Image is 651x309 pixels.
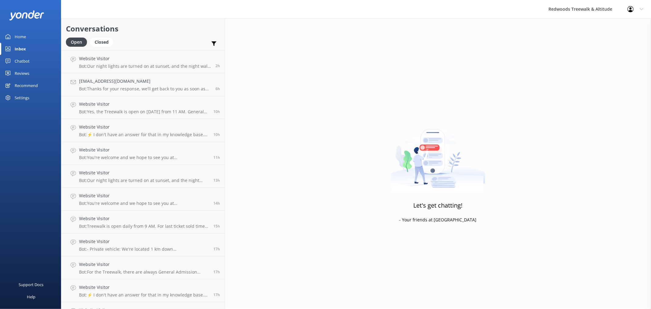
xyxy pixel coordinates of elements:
span: Sep 14 2025 05:58pm (UTC +12:00) Pacific/Auckland [213,292,220,297]
p: Bot: Treewalk is open daily from 9 AM. For last ticket sold times, please check our website FAQs ... [79,224,209,229]
p: Bot: You're welcome and we hope to see you at [GEOGRAPHIC_DATA] & Altitude soon! [79,201,209,206]
h4: Website Visitor [79,124,209,130]
a: Website VisitorBot:⚡ I don't have an answer for that in my knowledge base. Please try and rephras... [61,119,225,142]
div: Support Docs [19,278,44,291]
h4: Website Visitor [79,238,209,245]
p: Bot: For the Treewalk, there are always General Admission tickets available online and onsite. Fo... [79,269,209,275]
h4: Website Visitor [79,261,209,268]
div: Settings [15,92,29,104]
div: Help [27,291,35,303]
span: Sep 15 2025 12:55am (UTC +12:00) Pacific/Auckland [213,132,220,137]
div: Reviews [15,67,29,79]
div: Open [66,38,87,47]
span: Sep 15 2025 01:20am (UTC +12:00) Pacific/Auckland [213,109,220,114]
p: Bot: - Private vehicle: We're located 1 km down [GEOGRAPHIC_DATA]/[GEOGRAPHIC_DATA] (access off [... [79,246,209,252]
p: Bot: ⚡ I don't have an answer for that in my knowledge base. Please try and rephrase your questio... [79,292,209,298]
p: Bot: You're welcome and we hope to see you at [GEOGRAPHIC_DATA] & Altitude soon! [79,155,209,160]
span: Sep 14 2025 06:48pm (UTC +12:00) Pacific/Auckland [213,246,220,252]
div: Recommend [15,79,38,92]
div: Chatbot [15,55,30,67]
h4: Website Visitor [79,284,209,291]
div: Inbox [15,43,26,55]
a: Website VisitorBot:⚡ I don't have an answer for that in my knowledge base. Please try and rephras... [61,279,225,302]
span: Sep 14 2025 06:22pm (UTC +12:00) Pacific/Auckland [213,269,220,274]
p: Bot: Yes, the Treewalk is open on [DATE] from 11 AM. General Admission tickets cannot be booked i... [79,109,209,115]
img: yonder-white-logo.png [9,10,44,20]
h3: Let's get chatting! [414,201,463,210]
h4: Website Visitor [79,101,209,107]
h4: Website Visitor [79,55,211,62]
a: Website VisitorBot:Our night lights are turned on at sunset, and the night walk starts 20 minutes... [61,50,225,73]
span: Sep 14 2025 09:28pm (UTC +12:00) Pacific/Auckland [213,201,220,206]
h4: Website Visitor [79,169,209,176]
h4: [EMAIL_ADDRESS][DOMAIN_NAME] [79,78,211,85]
p: Bot: Our night lights are turned on at sunset, and the night walk starts 20 minutes thereafter. W... [79,64,211,69]
a: Website VisitorBot:Treewalk is open daily from 9 AM. For last ticket sold times, please check our... [61,211,225,234]
span: Sep 14 2025 09:57pm (UTC +12:00) Pacific/Auckland [213,178,220,183]
h2: Conversations [66,23,220,35]
a: Website VisitorBot:You're welcome and we hope to see you at [GEOGRAPHIC_DATA] & Altitude soon!11h [61,142,225,165]
a: Website VisitorBot:- Private vehicle: We're located 1 km down [GEOGRAPHIC_DATA]/[GEOGRAPHIC_DATA]... [61,234,225,256]
a: Open [66,38,90,45]
span: Sep 15 2025 09:13am (UTC +12:00) Pacific/Auckland [215,63,220,68]
a: Website VisitorBot:For the Treewalk, there are always General Admission tickets available online ... [61,256,225,279]
p: Bot: ⚡ I don't have an answer for that in my knowledge base. Please try and rephrase your questio... [79,132,209,137]
p: Bot: Thanks for your response, we'll get back to you as soon as we can during opening hours. [79,86,211,92]
a: Website VisitorBot:Yes, the Treewalk is open on [DATE] from 11 AM. General Admission tickets cann... [61,96,225,119]
p: Bot: Our night lights are turned on at sunset, and the night walk starts 20 minutes thereafter. W... [79,178,209,183]
p: - Your friends at [GEOGRAPHIC_DATA] [400,216,477,223]
h4: Website Visitor [79,147,209,153]
span: Sep 14 2025 07:53pm (UTC +12:00) Pacific/Auckland [213,224,220,229]
h4: Website Visitor [79,192,209,199]
div: Closed [90,38,113,47]
span: Sep 15 2025 05:33am (UTC +12:00) Pacific/Auckland [215,86,220,91]
div: Home [15,31,26,43]
a: Website VisitorBot:You're welcome and we hope to see you at [GEOGRAPHIC_DATA] & Altitude soon!14h [61,188,225,211]
a: [EMAIL_ADDRESS][DOMAIN_NAME]Bot:Thanks for your response, we'll get back to you as soon as we can... [61,73,225,96]
a: Closed [90,38,116,45]
a: Website VisitorBot:Our night lights are turned on at sunset, and the night walk starts 20 minutes... [61,165,225,188]
h4: Website Visitor [79,215,209,222]
img: artwork of a man stealing a conversation from at giant smartphone [391,116,485,193]
span: Sep 15 2025 12:11am (UTC +12:00) Pacific/Auckland [213,155,220,160]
